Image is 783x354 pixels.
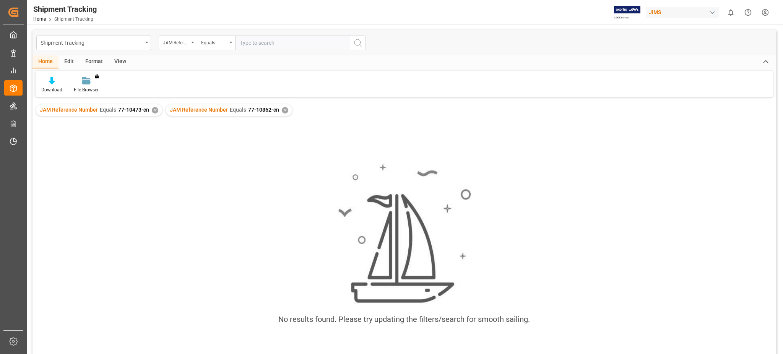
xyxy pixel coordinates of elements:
input: Type to search [235,36,350,50]
div: Format [80,55,109,68]
button: Help Center [739,4,757,21]
button: open menu [197,36,235,50]
span: JAM Reference Number [170,107,228,113]
div: Edit [58,55,80,68]
div: No results found. Please try updating the filters/search for smooth sailing. [278,313,530,325]
a: Home [33,16,46,22]
div: ✕ [282,107,288,114]
span: JAM Reference Number [40,107,98,113]
div: View [109,55,132,68]
div: JAM Reference Number [163,37,189,46]
span: 77-10862-cn [248,107,279,113]
img: smooth_sailing.jpeg [337,163,471,304]
div: ✕ [152,107,158,114]
span: 77-10473-cn [118,107,149,113]
button: show 0 new notifications [722,4,739,21]
button: open menu [36,36,151,50]
button: open menu [159,36,197,50]
div: Shipment Tracking [33,3,97,15]
div: JIMS [646,7,719,18]
span: Equals [230,107,246,113]
button: search button [350,36,366,50]
div: Home [32,55,58,68]
div: Shipment Tracking [41,37,143,47]
button: JIMS [646,5,722,19]
span: Equals [100,107,116,113]
div: Download [41,86,62,93]
img: Exertis%20JAM%20-%20Email%20Logo.jpg_1722504956.jpg [614,6,640,19]
div: Equals [201,37,227,46]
